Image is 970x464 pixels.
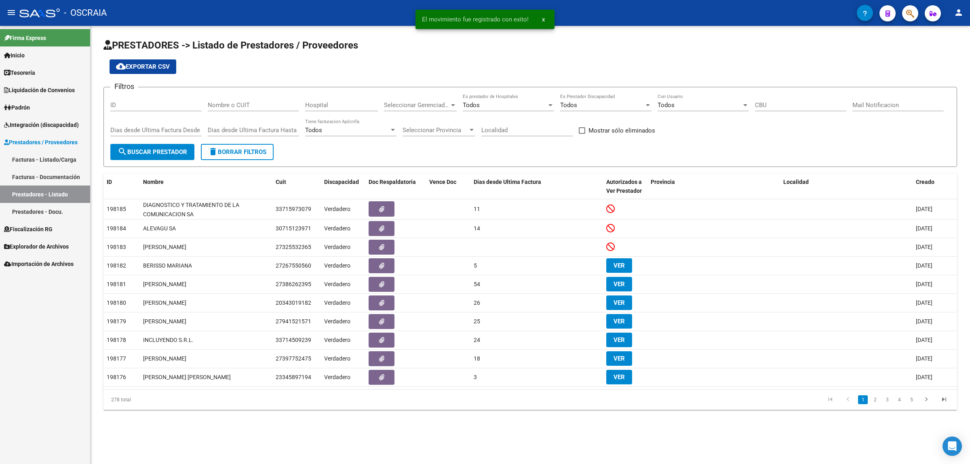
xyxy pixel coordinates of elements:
[143,280,269,289] div: [PERSON_NAME]
[107,337,126,343] span: 198178
[780,173,913,200] datatable-header-cell: Localidad
[4,34,46,42] span: Firma Express
[324,318,350,325] span: Verdadero
[870,395,880,404] a: 2
[4,225,53,234] span: Fiscalización RG
[4,103,30,112] span: Padrón
[474,355,480,362] span: 18
[606,351,632,366] button: VER
[916,244,932,250] span: [DATE]
[943,437,962,456] div: Open Intercom Messenger
[881,393,893,407] li: page 3
[4,120,79,129] span: Integración (discapacidad)
[560,101,577,109] span: Todos
[324,281,350,287] span: Verdadero
[143,317,269,326] div: [PERSON_NAME]
[894,395,904,404] a: 4
[369,179,416,185] span: Doc Respaldatoria
[143,179,164,185] span: Nombre
[276,280,311,289] div: 27386262395
[276,317,311,326] div: 27941521571
[276,354,311,363] div: 27397752475
[201,144,274,160] button: Borrar Filtros
[305,127,322,134] span: Todos
[651,179,675,185] span: Provincia
[107,355,126,362] span: 198177
[276,335,311,345] div: 33714509239
[403,127,468,134] span: Seleccionar Provincia
[110,81,138,92] h3: Filtros
[103,173,140,200] datatable-header-cell: ID
[208,148,266,156] span: Borrar Filtros
[916,374,932,380] span: [DATE]
[384,101,449,109] span: Seleccionar Gerenciador
[107,244,126,250] span: 198183
[143,243,269,252] div: [PERSON_NAME]
[474,281,480,287] span: 54
[916,355,932,362] span: [DATE]
[4,51,25,60] span: Inicio
[603,173,647,200] datatable-header-cell: Autorizados a Ver Prestador
[324,374,350,380] span: Verdadero
[916,299,932,306] span: [DATE]
[614,355,625,362] span: VER
[606,333,632,347] button: VER
[276,224,311,233] div: 30715123971
[276,373,311,382] div: 23345897194
[324,179,359,185] span: Discapacidad
[474,262,477,269] span: 5
[840,395,856,404] a: go to previous page
[324,355,350,362] span: Verdadero
[324,225,350,232] span: Verdadero
[474,374,477,380] span: 3
[143,261,269,270] div: BERISSO MARIANA
[916,281,932,287] span: [DATE]
[4,86,75,95] span: Liquidación de Convenios
[143,354,269,363] div: [PERSON_NAME]
[110,59,176,74] button: Exportar CSV
[107,179,112,185] span: ID
[276,243,311,252] div: 27325532365
[143,335,269,345] div: INCLUYENDO S.R.L.
[107,225,126,232] span: 198184
[272,173,321,200] datatable-header-cell: Cuit
[324,206,350,212] span: Verdadero
[588,126,655,135] span: Mostrar sólo eliminados
[869,393,881,407] li: page 2
[116,61,126,71] mat-icon: cloud_download
[606,314,632,329] button: VER
[276,261,311,270] div: 27267550560
[365,173,426,200] datatable-header-cell: Doc Respaldatoria
[107,281,126,287] span: 198181
[606,277,632,291] button: VER
[658,101,675,109] span: Todos
[474,206,480,212] span: 11
[426,173,470,200] datatable-header-cell: Vence Doc
[916,337,932,343] span: [DATE]
[936,395,952,404] a: go to last page
[4,138,78,147] span: Prestadores / Proveedores
[116,63,170,70] span: Exportar CSV
[107,206,126,212] span: 198185
[916,225,932,232] span: [DATE]
[614,262,625,269] span: VER
[954,8,964,17] mat-icon: person
[276,179,286,185] span: Cuit
[919,395,934,404] a: go to next page
[606,295,632,310] button: VER
[429,179,456,185] span: Vence Doc
[614,336,625,344] span: VER
[916,318,932,325] span: [DATE]
[64,4,107,22] span: - OSCRAIA
[276,298,311,308] div: 20343019182
[140,173,272,200] datatable-header-cell: Nombre
[893,393,905,407] li: page 4
[536,12,551,27] button: x
[822,395,838,404] a: go to first page
[470,173,603,200] datatable-header-cell: Dias desde Ultima Factura
[614,299,625,306] span: VER
[6,8,16,17] mat-icon: menu
[916,262,932,269] span: [DATE]
[321,173,365,200] datatable-header-cell: Discapacidad
[474,318,480,325] span: 25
